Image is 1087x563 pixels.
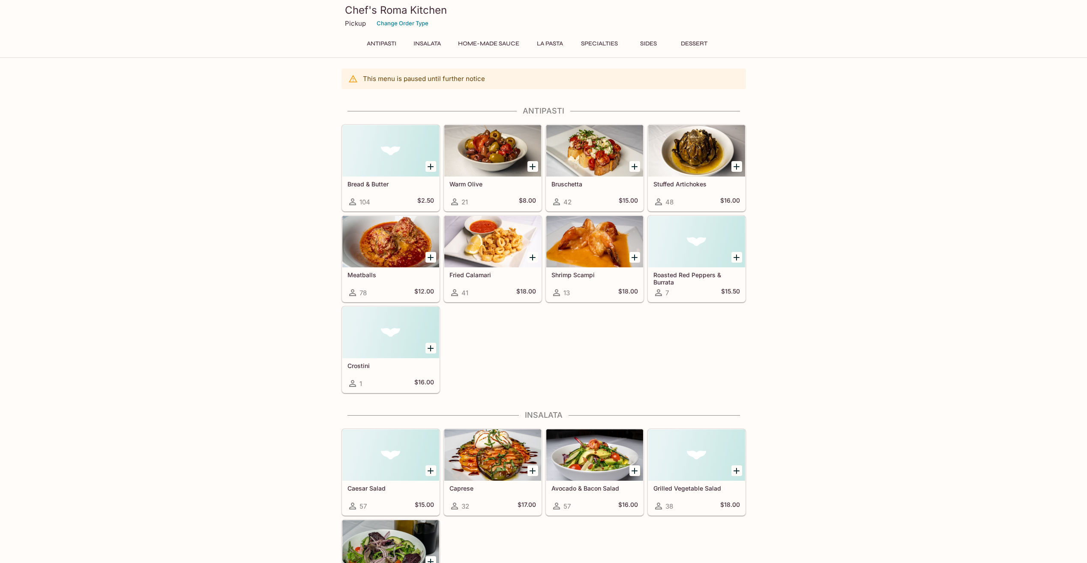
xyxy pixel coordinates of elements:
[629,161,640,172] button: Add Bruschetta
[449,485,536,492] h5: Caprese
[342,307,439,358] div: Crostini
[362,38,401,50] button: Antipasti
[648,216,746,302] a: Roasted Red Peppers & Burrata7$15.50
[648,429,746,515] a: Grilled Vegetable Salad38$18.00
[721,287,740,298] h5: $15.50
[619,197,638,207] h5: $15.00
[720,501,740,511] h5: $18.00
[629,465,640,476] button: Add Avocado & Bacon Salad
[461,289,468,297] span: 41
[720,197,740,207] h5: $16.00
[576,38,623,50] button: Specialties
[665,502,673,510] span: 38
[347,362,434,369] h5: Crostini
[653,180,740,188] h5: Stuffed Artichokes
[648,125,745,177] div: Stuffed Artichokes
[359,502,367,510] span: 57
[527,161,538,172] button: Add Warm Olive
[341,410,746,420] h4: Insalata
[546,125,644,211] a: Bruschetta42$15.00
[461,198,468,206] span: 21
[373,17,432,30] button: Change Order Type
[629,38,668,50] button: Sides
[551,485,638,492] h5: Avocado & Bacon Salad
[341,106,746,116] h4: Antipasti
[425,252,436,263] button: Add Meatballs
[342,306,440,393] a: Crostini1$16.00
[342,429,440,515] a: Caesar Salad57$15.00
[345,3,743,17] h3: Chef's Roma Kitchen
[449,271,536,279] h5: Fried Calamari
[444,429,541,481] div: Caprese
[629,252,640,263] button: Add Shrimp Scampi
[347,271,434,279] h5: Meatballs
[665,198,674,206] span: 48
[618,287,638,298] h5: $18.00
[408,38,446,50] button: Insalata
[342,125,440,211] a: Bread & Butter104$2.50
[414,287,434,298] h5: $12.00
[546,216,644,302] a: Shrimp Scampi13$18.00
[347,485,434,492] h5: Caesar Salad
[444,216,542,302] a: Fried Calamari41$18.00
[345,19,366,27] p: Pickup
[425,161,436,172] button: Add Bread & Butter
[648,125,746,211] a: Stuffed Artichokes48$16.00
[675,38,713,50] button: Dessert
[546,216,643,267] div: Shrimp Scampi
[731,465,742,476] button: Add Grilled Vegetable Salad
[415,501,434,511] h5: $15.00
[359,198,370,206] span: 104
[618,501,638,511] h5: $16.00
[551,180,638,188] h5: Bruschetta
[648,429,745,481] div: Grilled Vegetable Salad
[551,271,638,279] h5: Shrimp Scampi
[444,429,542,515] a: Caprese32$17.00
[342,216,440,302] a: Meatballs78$12.00
[731,161,742,172] button: Add Stuffed Artichokes
[563,198,572,206] span: 42
[342,429,439,481] div: Caesar Salad
[531,38,569,50] button: La Pasta
[653,485,740,492] h5: Grilled Vegetable Salad
[342,216,439,267] div: Meatballs
[359,289,367,297] span: 78
[359,380,362,388] span: 1
[518,501,536,511] h5: $17.00
[546,429,644,515] a: Avocado & Bacon Salad57$16.00
[546,429,643,481] div: Avocado & Bacon Salad
[527,252,538,263] button: Add Fried Calamari
[527,465,538,476] button: Add Caprese
[546,125,643,177] div: Bruschetta
[414,378,434,389] h5: $16.00
[516,287,536,298] h5: $18.00
[653,271,740,285] h5: Roasted Red Peppers & Burrata
[453,38,524,50] button: Home-made Sauce
[342,125,439,177] div: Bread & Butter
[444,125,541,177] div: Warm Olive
[363,75,485,83] p: This menu is paused until further notice
[417,197,434,207] h5: $2.50
[563,289,570,297] span: 13
[461,502,469,510] span: 32
[648,216,745,267] div: Roasted Red Peppers & Burrata
[731,252,742,263] button: Add Roasted Red Peppers & Burrata
[665,289,669,297] span: 7
[444,216,541,267] div: Fried Calamari
[425,465,436,476] button: Add Caesar Salad
[425,343,436,353] button: Add Crostini
[449,180,536,188] h5: Warm Olive
[563,502,571,510] span: 57
[347,180,434,188] h5: Bread & Butter
[444,125,542,211] a: Warm Olive21$8.00
[519,197,536,207] h5: $8.00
